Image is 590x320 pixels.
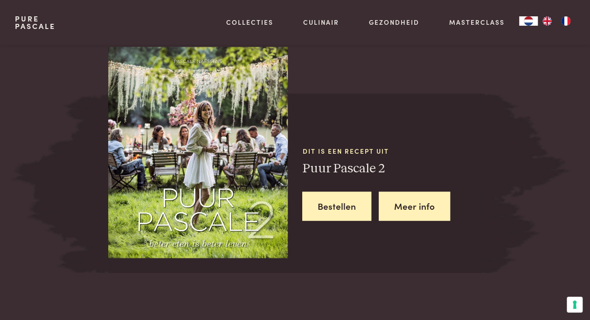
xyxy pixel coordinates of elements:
a: PurePascale [15,15,56,30]
span: Dit is een recept uit [302,146,481,156]
a: EN [538,16,556,26]
a: FR [556,16,575,26]
ul: Language list [538,16,575,26]
div: Language [519,16,538,26]
a: Masterclass [449,17,504,27]
a: Bestellen [302,192,371,221]
a: Gezondheid [369,17,419,27]
a: Culinair [303,17,339,27]
h3: Puur Pascale 2 [302,160,481,177]
a: Meer info [379,192,450,221]
button: Uw voorkeuren voor toestemming voor trackingtechnologieën [567,297,583,313]
a: NL [519,16,538,26]
a: Collecties [226,17,273,27]
aside: Language selected: Nederlands [519,16,575,26]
